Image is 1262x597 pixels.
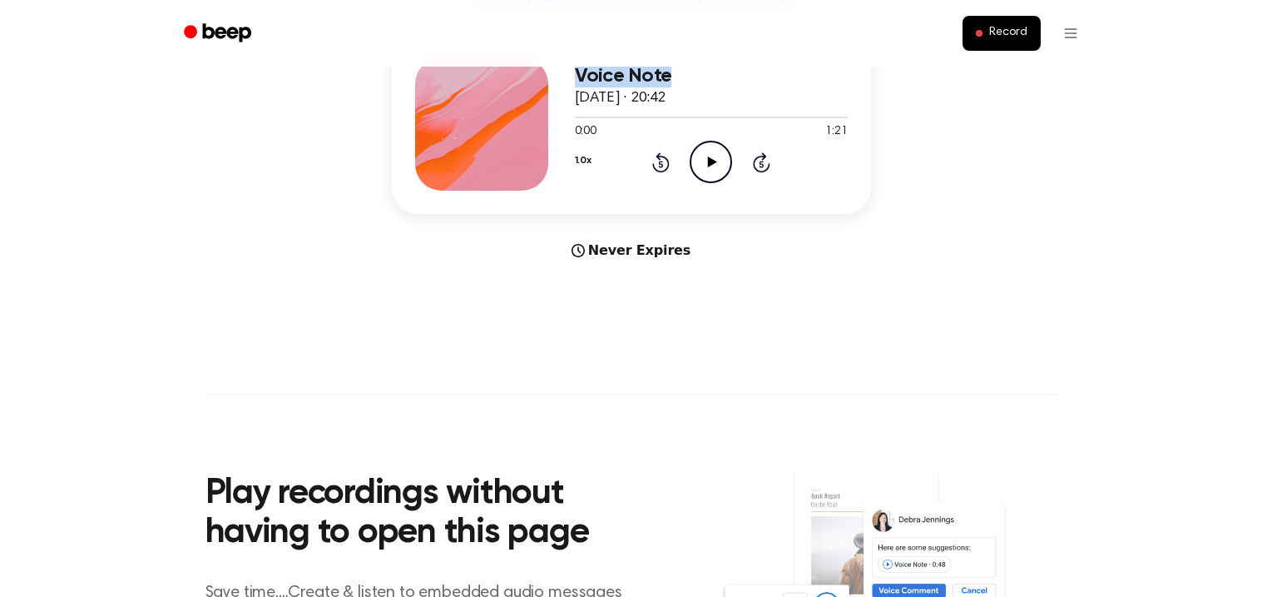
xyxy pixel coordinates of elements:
button: 1.0x [575,147,591,175]
span: 1:21 [825,123,847,141]
h2: Play recordings without having to open this page [205,475,654,554]
button: Record [963,16,1040,51]
span: [DATE] · 20:42 [575,91,666,106]
h3: Voice Note [575,65,848,87]
span: 0:00 [575,123,596,141]
div: Never Expires [392,241,871,261]
a: Beep [172,17,266,50]
button: Open menu [1051,13,1091,53]
span: Record [989,26,1027,41]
